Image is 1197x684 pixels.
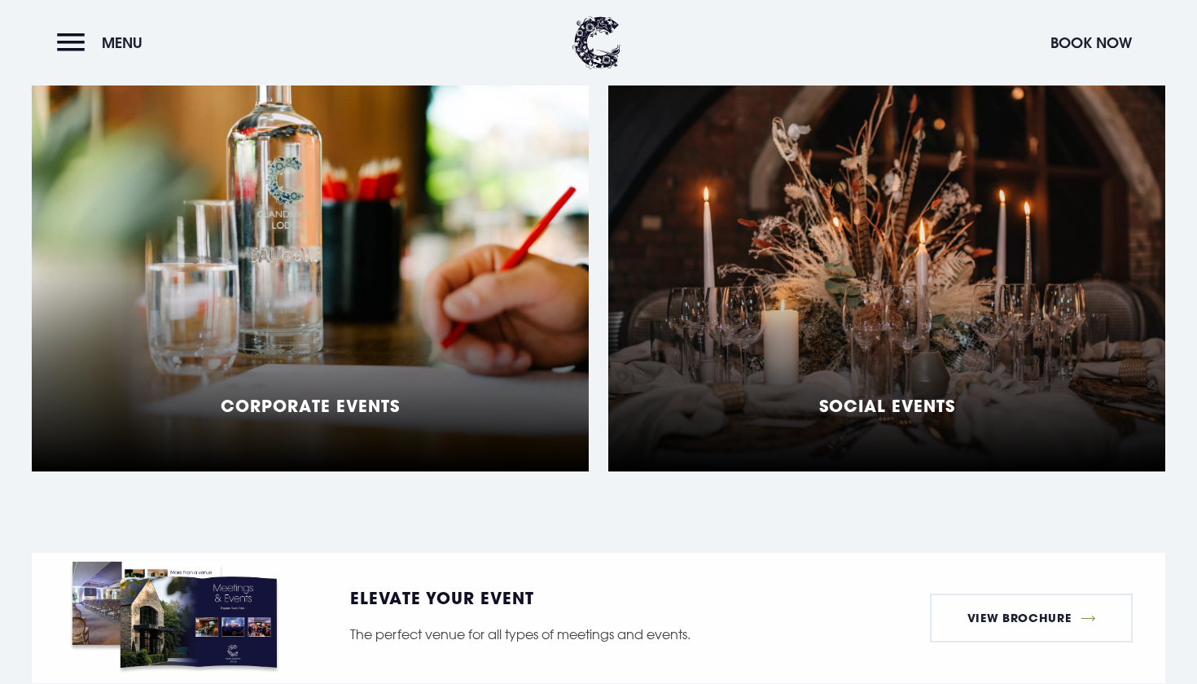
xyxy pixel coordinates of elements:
span: Menu [102,33,142,52]
h5: Social Events [819,396,955,415]
a: Corporate Events [32,64,589,471]
button: Book Now [1042,25,1140,60]
h5: ELEVATE YOUR EVENT [350,590,750,606]
a: View Brochure [930,594,1133,642]
a: Social Events [608,64,1165,471]
button: Menu [57,25,151,60]
img: Meetings events packages brochure, Clandeboye Lodge. [64,553,285,683]
h5: Corporate Events [221,396,400,415]
p: The perfect venue for all types of meetings and events. [350,622,750,647]
img: Clandeboye Lodge [572,16,621,69]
